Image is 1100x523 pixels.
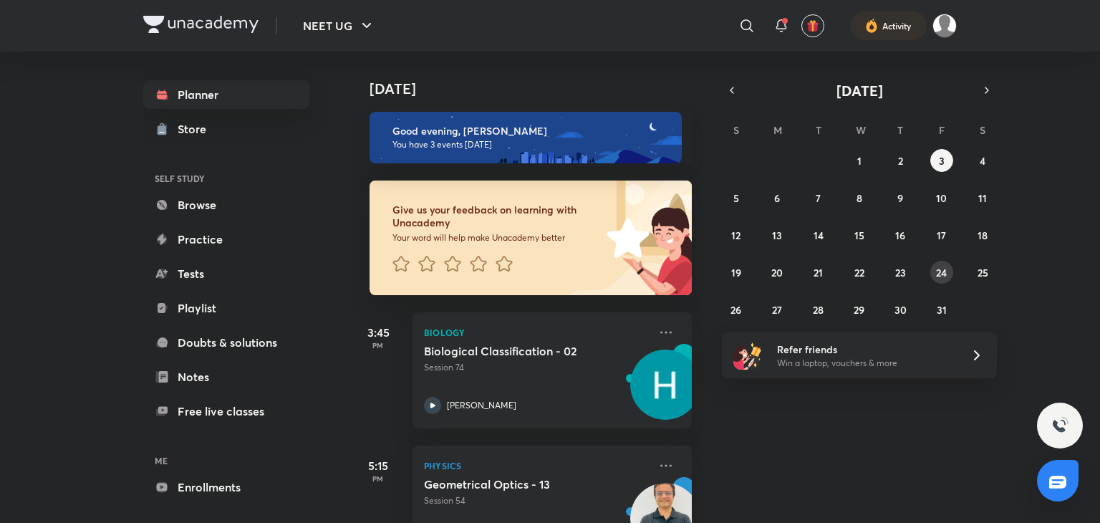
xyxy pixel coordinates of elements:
[980,154,985,168] abbr: October 4, 2025
[814,229,824,242] abbr: October 14, 2025
[1051,417,1068,434] img: ttu
[854,303,864,317] abbr: October 29, 2025
[807,224,830,246] button: October 14, 2025
[936,191,947,205] abbr: October 10, 2025
[766,298,788,321] button: October 27, 2025
[937,303,947,317] abbr: October 31, 2025
[731,266,741,279] abbr: October 19, 2025
[143,115,309,143] a: Store
[143,16,259,37] a: Company Logo
[349,457,407,474] h5: 5:15
[766,186,788,209] button: October 6, 2025
[895,229,905,242] abbr: October 16, 2025
[801,14,824,37] button: avatar
[889,186,912,209] button: October 9, 2025
[392,125,669,138] h6: Good evening, [PERSON_NAME]
[733,123,739,137] abbr: Sunday
[807,261,830,284] button: October 21, 2025
[733,341,762,370] img: referral
[143,80,309,109] a: Planner
[424,324,649,341] p: Biology
[895,266,906,279] abbr: October 23, 2025
[848,149,871,172] button: October 1, 2025
[936,266,947,279] abbr: October 24, 2025
[889,261,912,284] button: October 23, 2025
[937,229,946,242] abbr: October 17, 2025
[978,266,988,279] abbr: October 25, 2025
[807,186,830,209] button: October 7, 2025
[971,261,994,284] button: October 25, 2025
[771,266,783,279] abbr: October 20, 2025
[848,224,871,246] button: October 15, 2025
[854,266,864,279] abbr: October 22, 2025
[349,324,407,341] h5: 3:45
[978,191,987,205] abbr: October 11, 2025
[777,357,953,370] p: Win a laptop, vouchers & more
[848,261,871,284] button: October 22, 2025
[392,139,669,150] p: You have 3 events [DATE]
[897,123,903,137] abbr: Thursday
[143,363,309,391] a: Notes
[392,203,602,229] h6: Give us your feedback on learning with Unacademy
[836,81,883,100] span: [DATE]
[857,154,862,168] abbr: October 1, 2025
[930,224,953,246] button: October 17, 2025
[889,298,912,321] button: October 30, 2025
[856,123,866,137] abbr: Wednesday
[897,191,903,205] abbr: October 9, 2025
[725,186,748,209] button: October 5, 2025
[733,191,739,205] abbr: October 5, 2025
[980,123,985,137] abbr: Saturday
[971,149,994,172] button: October 4, 2025
[725,261,748,284] button: October 19, 2025
[889,149,912,172] button: October 2, 2025
[930,149,953,172] button: October 3, 2025
[813,303,824,317] abbr: October 28, 2025
[814,266,823,279] abbr: October 21, 2025
[806,19,819,32] img: avatar
[742,80,977,100] button: [DATE]
[392,232,602,244] p: Your word will help make Unacademy better
[930,298,953,321] button: October 31, 2025
[143,191,309,219] a: Browse
[807,298,830,321] button: October 28, 2025
[178,120,215,138] div: Store
[143,166,309,191] h6: SELF STUDY
[848,298,871,321] button: October 29, 2025
[939,154,945,168] abbr: October 3, 2025
[294,11,384,40] button: NEET UG
[424,361,649,374] p: Session 74
[773,123,782,137] abbr: Monday
[894,303,907,317] abbr: October 30, 2025
[143,397,309,426] a: Free live classes
[143,259,309,288] a: Tests
[424,494,649,507] p: Session 54
[766,224,788,246] button: October 13, 2025
[930,261,953,284] button: October 24, 2025
[816,191,821,205] abbr: October 7, 2025
[978,229,988,242] abbr: October 18, 2025
[730,303,741,317] abbr: October 26, 2025
[930,186,953,209] button: October 10, 2025
[349,341,407,350] p: PM
[898,154,903,168] abbr: October 2, 2025
[816,123,821,137] abbr: Tuesday
[932,14,957,38] img: Anushka soni
[772,229,782,242] abbr: October 13, 2025
[725,224,748,246] button: October 12, 2025
[971,224,994,246] button: October 18, 2025
[777,342,953,357] h6: Refer friends
[424,477,602,491] h5: Geometrical Optics - 13
[857,191,862,205] abbr: October 8, 2025
[865,17,878,34] img: activity
[774,191,780,205] abbr: October 6, 2025
[143,328,309,357] a: Doubts & solutions
[725,298,748,321] button: October 26, 2025
[772,303,782,317] abbr: October 27, 2025
[370,112,682,163] img: evening
[854,229,864,242] abbr: October 15, 2025
[848,186,871,209] button: October 8, 2025
[766,261,788,284] button: October 20, 2025
[143,16,259,33] img: Company Logo
[447,399,516,412] p: [PERSON_NAME]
